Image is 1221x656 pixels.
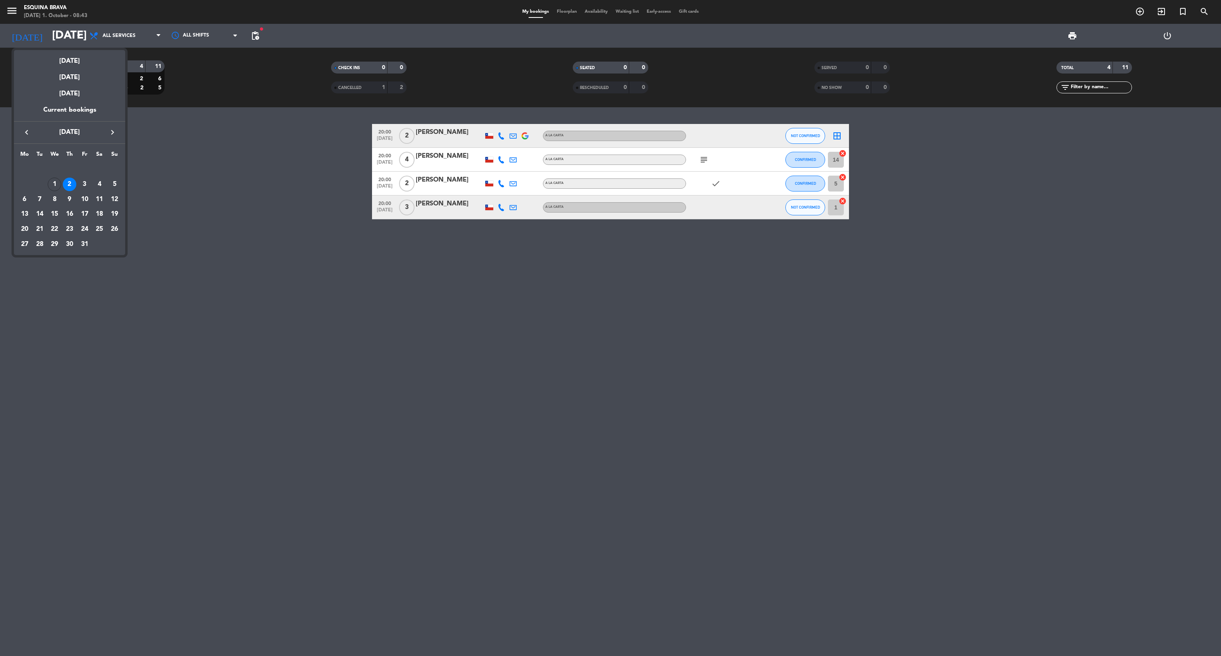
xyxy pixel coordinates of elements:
td: October 26, 2025 [107,222,122,237]
th: Thursday [62,150,77,162]
div: 11 [93,193,106,206]
th: Tuesday [32,150,47,162]
td: October 5, 2025 [107,177,122,192]
div: 30 [63,238,76,251]
td: October 1, 2025 [47,177,62,192]
td: October 31, 2025 [77,237,92,252]
td: October 28, 2025 [32,237,47,252]
div: 27 [18,238,31,251]
td: OCT [17,162,122,177]
td: October 29, 2025 [47,237,62,252]
td: October 4, 2025 [92,177,107,192]
div: 8 [48,193,61,206]
td: October 22, 2025 [47,222,62,237]
div: 4 [93,178,106,191]
div: 9 [63,193,76,206]
td: October 14, 2025 [32,207,47,222]
div: 19 [108,207,121,221]
div: Current bookings [14,105,125,121]
div: 28 [33,238,47,251]
div: 12 [108,193,121,206]
div: 22 [48,223,61,236]
i: keyboard_arrow_right [108,128,117,137]
div: 10 [78,193,91,206]
td: October 23, 2025 [62,222,77,237]
i: keyboard_arrow_left [22,128,31,137]
td: October 24, 2025 [77,222,92,237]
div: 16 [63,207,76,221]
td: October 6, 2025 [17,192,32,207]
td: October 11, 2025 [92,192,107,207]
div: 31 [78,238,91,251]
td: October 30, 2025 [62,237,77,252]
div: [DATE] [14,66,125,83]
div: 26 [108,223,121,236]
div: 20 [18,223,31,236]
td: October 9, 2025 [62,192,77,207]
td: October 12, 2025 [107,192,122,207]
th: Sunday [107,150,122,162]
td: October 17, 2025 [77,207,92,222]
td: October 20, 2025 [17,222,32,237]
td: October 25, 2025 [92,222,107,237]
div: 2 [63,178,76,191]
th: Saturday [92,150,107,162]
div: 14 [33,207,47,221]
td: October 15, 2025 [47,207,62,222]
th: Monday [17,150,32,162]
div: 25 [93,223,106,236]
td: October 2, 2025 [62,177,77,192]
div: 13 [18,207,31,221]
div: 6 [18,193,31,206]
div: 29 [48,238,61,251]
div: 1 [48,178,61,191]
div: 18 [93,207,106,221]
td: October 13, 2025 [17,207,32,222]
button: keyboard_arrow_left [19,127,34,137]
div: 24 [78,223,91,236]
td: October 21, 2025 [32,222,47,237]
div: [DATE] [14,83,125,105]
th: Friday [77,150,92,162]
div: 17 [78,207,91,221]
div: 3 [78,178,91,191]
td: October 10, 2025 [77,192,92,207]
div: [DATE] [14,50,125,66]
div: 15 [48,207,61,221]
td: October 27, 2025 [17,237,32,252]
button: keyboard_arrow_right [105,127,120,137]
div: 21 [33,223,47,236]
div: 7 [33,193,47,206]
td: October 7, 2025 [32,192,47,207]
th: Wednesday [47,150,62,162]
span: [DATE] [34,127,105,137]
td: October 19, 2025 [107,207,122,222]
td: October 3, 2025 [77,177,92,192]
td: October 18, 2025 [92,207,107,222]
td: October 8, 2025 [47,192,62,207]
div: 23 [63,223,76,236]
td: October 16, 2025 [62,207,77,222]
div: 5 [108,178,121,191]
